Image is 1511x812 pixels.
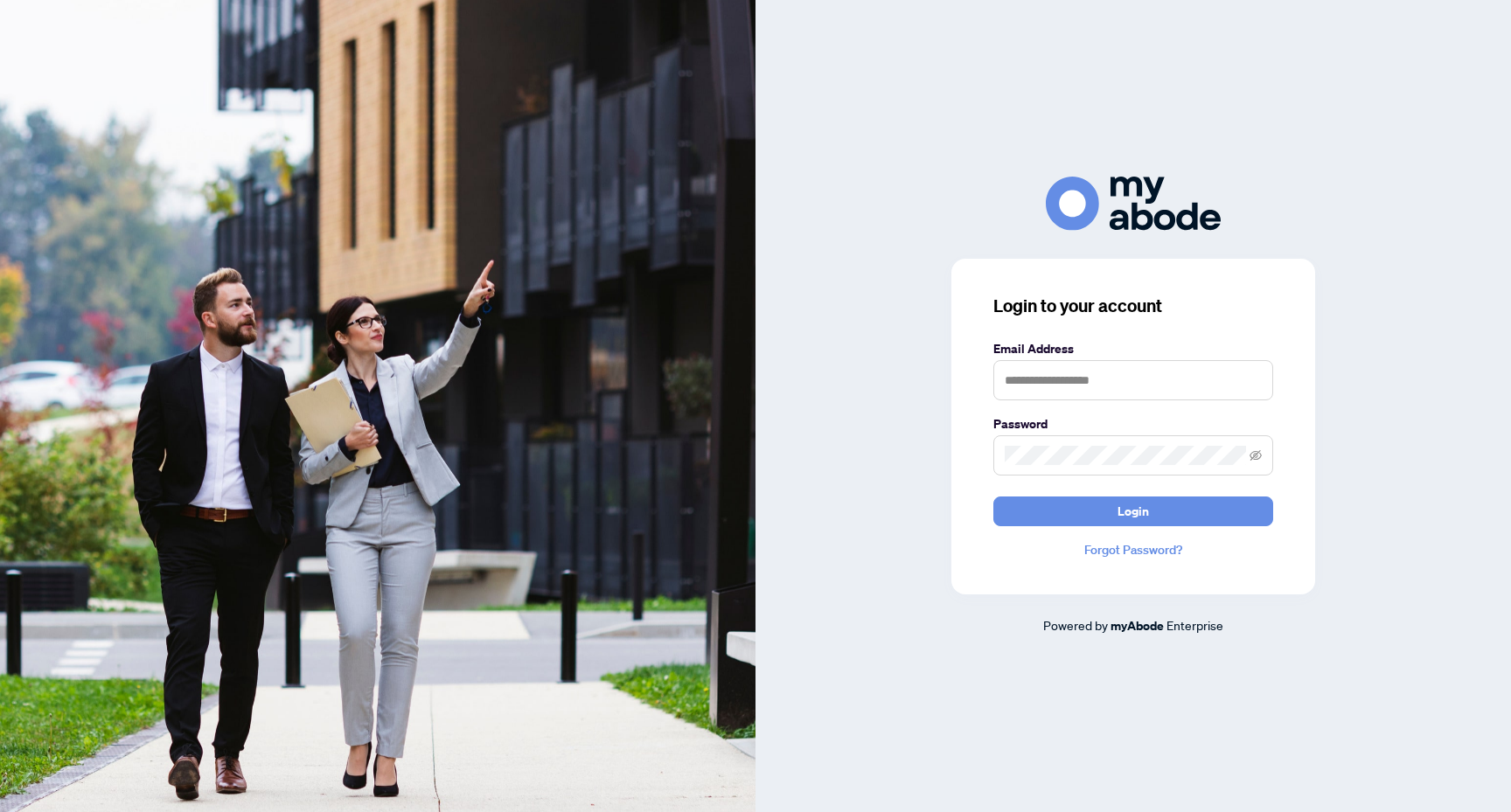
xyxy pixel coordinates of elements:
[993,496,1273,526] button: Login
[1046,177,1221,230] img: ma-logo
[993,414,1273,434] label: Password
[993,339,1273,358] label: Email Address
[1043,617,1108,633] span: Powered by
[1111,616,1164,635] a: myAbode
[1118,497,1149,525] span: Login
[1166,617,1223,633] span: Enterprise
[993,540,1273,559] a: Forgot Password?
[993,294,1273,318] h3: Login to your account
[1250,449,1262,462] span: eye-invisible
